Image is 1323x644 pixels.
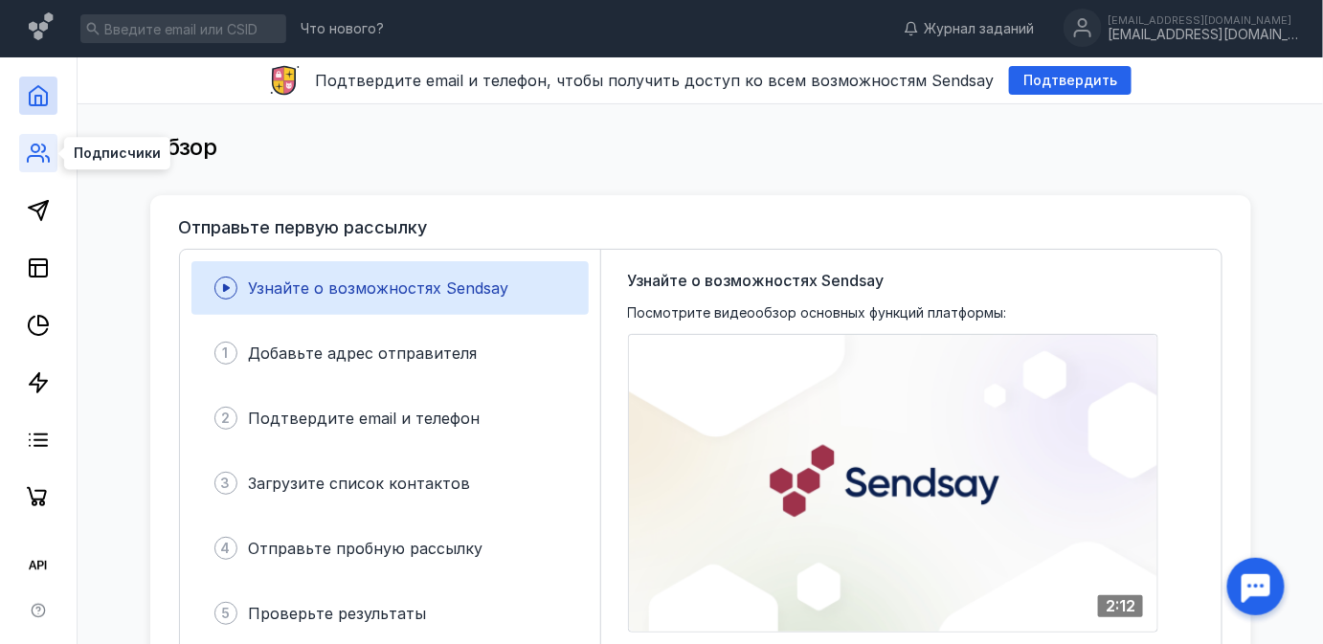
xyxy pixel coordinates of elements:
[1098,595,1143,617] div: 2:12
[1009,66,1132,95] button: Подтвердить
[221,539,231,558] span: 4
[1108,27,1299,43] div: [EMAIL_ADDRESS][DOMAIN_NAME]
[74,146,161,160] span: Подписчики
[249,344,478,363] span: Добавьте адрес отправителя
[894,19,1043,38] a: Журнал заданий
[249,604,427,623] span: Проверьте результаты
[223,344,229,363] span: 1
[1108,14,1299,26] div: [EMAIL_ADDRESS][DOMAIN_NAME]
[301,22,384,35] span: Что нового?
[315,71,994,90] span: Подтвердите email и телефон, чтобы получить доступ ко всем возможностям Sendsay
[179,218,428,237] h3: Отправьте первую рассылку
[249,409,481,428] span: Подтвердите email и телефон
[628,303,1007,322] span: Посмотрите видеообзор основных функций платформы:
[150,133,217,161] span: Обзор
[249,474,471,493] span: Загрузите список контактов
[221,474,231,493] span: 3
[221,604,230,623] span: 5
[291,22,393,35] a: Что нового?
[924,19,1034,38] span: Журнал заданий
[628,269,885,292] span: Узнайте о возможностях Sendsay
[80,14,286,43] input: Введите email или CSID
[249,278,509,298] span: Узнайте о возможностях Sendsay
[221,409,230,428] span: 2
[249,539,483,558] span: Отправьте пробную рассылку
[1023,73,1117,89] span: Подтвердить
